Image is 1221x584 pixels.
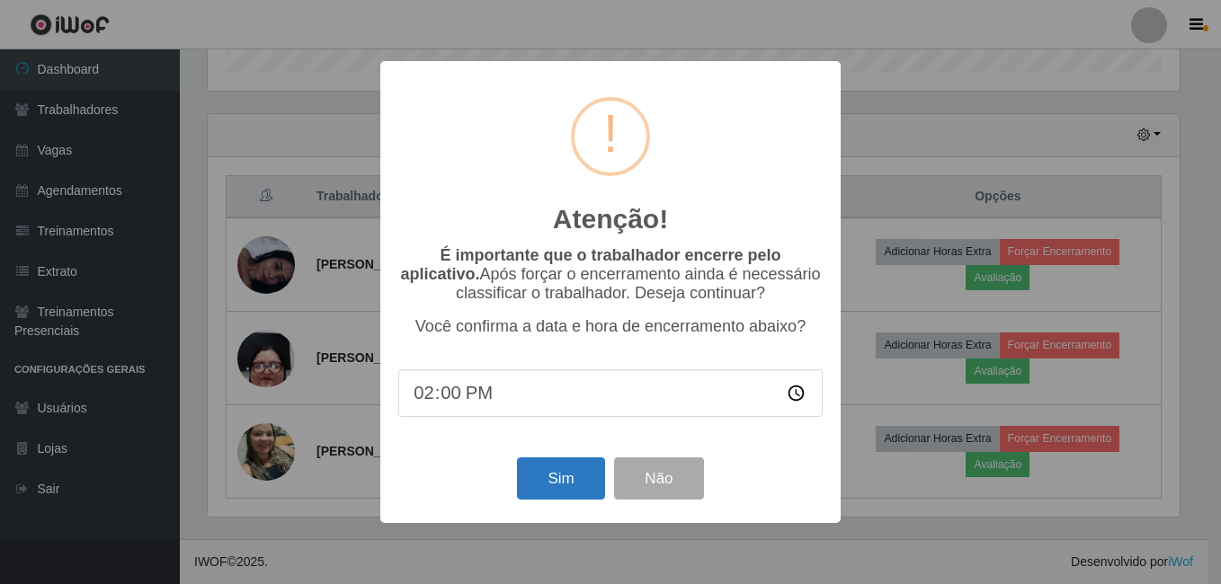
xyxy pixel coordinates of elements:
p: Você confirma a data e hora de encerramento abaixo? [398,317,823,336]
button: Sim [517,457,604,500]
p: Após forçar o encerramento ainda é necessário classificar o trabalhador. Deseja continuar? [398,246,823,303]
h2: Atenção! [553,203,668,235]
b: É importante que o trabalhador encerre pelo aplicativo. [400,246,780,283]
button: Não [614,457,703,500]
